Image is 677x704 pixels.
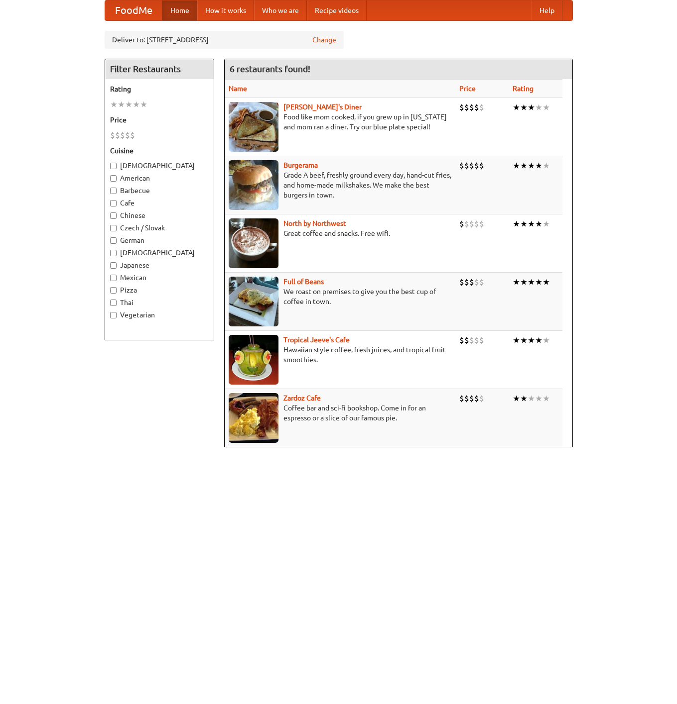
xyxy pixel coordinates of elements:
[479,335,484,346] li: $
[110,237,117,244] input: German
[535,277,542,288] li: ★
[535,102,542,113] li: ★
[513,85,534,93] a: Rating
[283,336,350,344] a: Tropical Jeeve's Cafe
[542,160,550,171] li: ★
[229,335,278,385] img: jeeves.jpg
[229,170,451,200] p: Grade A beef, freshly ground every day, hand-cut fries, and home-made milkshakes. We make the bes...
[110,300,117,306] input: Thai
[229,287,451,306] p: We roast on premises to give you the best cup of coffee in town.
[120,130,125,141] li: $
[542,393,550,404] li: ★
[513,102,520,113] li: ★
[479,102,484,113] li: $
[110,173,209,183] label: American
[469,102,474,113] li: $
[110,273,209,283] label: Mexican
[110,186,209,196] label: Barbecue
[474,277,479,288] li: $
[312,35,336,45] a: Change
[307,0,367,20] a: Recipe videos
[229,228,451,238] p: Great coffee and snacks. Free wifi.
[110,175,117,182] input: American
[229,403,451,423] p: Coffee bar and sci-fi bookshop. Come in for an espresso or a slice of our famous pie.
[479,218,484,229] li: $
[110,163,117,169] input: [DEMOGRAPHIC_DATA]
[520,160,528,171] li: ★
[528,335,535,346] li: ★
[229,277,278,326] img: beans.jpg
[140,99,147,110] li: ★
[469,277,474,288] li: $
[229,102,278,152] img: sallys.jpg
[459,393,464,404] li: $
[469,218,474,229] li: $
[229,160,278,210] img: burgerama.jpg
[459,102,464,113] li: $
[474,393,479,404] li: $
[229,393,278,443] img: zardoz.jpg
[542,335,550,346] li: ★
[520,218,528,229] li: ★
[115,130,120,141] li: $
[105,59,214,79] h4: Filter Restaurants
[125,130,130,141] li: $
[513,218,520,229] li: ★
[110,188,117,194] input: Barbecue
[474,218,479,229] li: $
[130,130,135,141] li: $
[110,223,209,233] label: Czech / Slovak
[110,115,209,125] h5: Price
[110,250,117,256] input: [DEMOGRAPHIC_DATA]
[535,335,542,346] li: ★
[542,218,550,229] li: ★
[528,277,535,288] li: ★
[110,146,209,156] h5: Cuisine
[528,102,535,113] li: ★
[513,160,520,171] li: ★
[110,312,117,318] input: Vegetarian
[229,218,278,268] img: north.jpg
[535,218,542,229] li: ★
[110,275,117,281] input: Mexican
[110,248,209,258] label: [DEMOGRAPHIC_DATA]
[229,345,451,365] p: Hawaiian style coffee, fresh juices, and tropical fruit smoothies.
[105,0,162,20] a: FoodMe
[110,210,209,220] label: Chinese
[283,219,346,227] b: North by Northwest
[474,160,479,171] li: $
[125,99,133,110] li: ★
[110,198,209,208] label: Cafe
[118,99,125,110] li: ★
[535,393,542,404] li: ★
[105,31,344,49] div: Deliver to: [STREET_ADDRESS]
[283,161,318,169] a: Burgerama
[474,102,479,113] li: $
[469,393,474,404] li: $
[110,298,209,307] label: Thai
[110,287,117,294] input: Pizza
[520,335,528,346] li: ★
[110,260,209,270] label: Japanese
[513,335,520,346] li: ★
[283,278,324,286] a: Full of Beans
[110,212,117,219] input: Chinese
[464,335,469,346] li: $
[520,277,528,288] li: ★
[464,277,469,288] li: $
[469,335,474,346] li: $
[464,218,469,229] li: $
[528,160,535,171] li: ★
[162,0,197,20] a: Home
[479,160,484,171] li: $
[229,85,247,93] a: Name
[110,130,115,141] li: $
[110,225,117,231] input: Czech / Slovak
[464,102,469,113] li: $
[197,0,254,20] a: How it works
[459,335,464,346] li: $
[513,277,520,288] li: ★
[110,285,209,295] label: Pizza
